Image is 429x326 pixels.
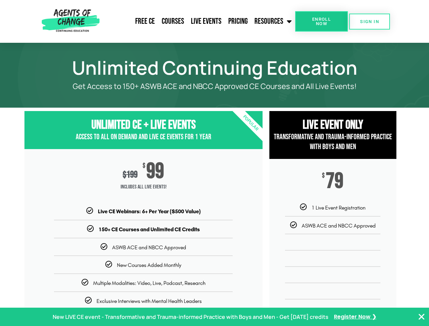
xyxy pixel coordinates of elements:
span: Includes ALL Live Events! [24,180,263,194]
b: 150+ CE Courses and Unlimited CE Credits [99,226,200,233]
a: Free CE [132,13,158,30]
span: $ [123,169,126,180]
div: Popular [211,84,290,162]
span: $ [322,173,325,179]
a: Courses [158,13,187,30]
span: 1 Live Event Registration [311,204,365,211]
span: 79 [326,173,343,190]
span: Enroll Now [306,17,337,26]
span: 99 [146,163,164,180]
a: SIGN IN [349,14,390,30]
a: Pricing [225,13,251,30]
nav: Menu [102,13,295,30]
h3: Unlimited CE + Live Events [24,118,263,132]
a: Register Now ❯ [334,312,376,322]
h3: Live Event Only [269,118,396,132]
h1: Unlimited Continuing Education [21,60,408,75]
span: Access to All On Demand and Live CE Events for 1 year [76,132,211,142]
span: ASWB ACE and NBCC Approved [302,222,376,229]
button: Close Banner [417,313,426,321]
b: Live CE Webinars: 6+ Per Year ($500 Value) [98,208,201,215]
span: Transformative and Trauma-informed Practice with Boys and Men [274,132,392,151]
a: Live Events [187,13,225,30]
p: Get Access to 150+ ASWB ACE and NBCC Approved CE Courses and All Live Events! [48,82,381,91]
span: ASWB ACE and NBCC Approved [112,244,186,251]
span: New Courses Added Monthly [117,262,181,268]
p: New LIVE CE event - Transformative and Trauma-informed Practice with Boys and Men - Get [DATE] cr... [53,312,328,322]
span: Multiple Modalities: Video, Live, Podcast, Research [93,280,205,286]
span: Exclusive Interviews with Mental Health Leaders [96,298,202,304]
a: Resources [251,13,295,30]
span: $ [143,163,145,169]
a: Enroll Now [295,11,348,32]
div: 199 [123,169,138,180]
span: SIGN IN [360,19,379,24]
